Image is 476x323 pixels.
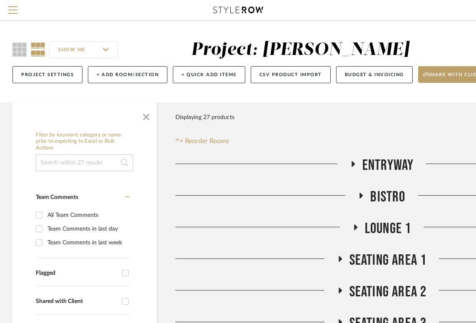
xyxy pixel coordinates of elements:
span: Reorder Rooms [185,136,229,146]
button: + Add Room/Section [88,66,167,83]
span: Bistro [370,188,405,206]
div: Shared with Client [36,298,118,305]
button: CSV Product Import [251,66,331,83]
div: Team Comments in last day [47,222,127,236]
button: + Quick Add Items [173,66,245,83]
button: Reorder Rooms [175,136,229,146]
button: Close [138,107,155,124]
div: Project: [PERSON_NAME] [191,41,409,59]
span: Seating area 2 [349,283,427,301]
input: Search within 27 results [36,154,133,171]
span: Entryway [362,157,414,174]
span: Team Comments [36,194,78,200]
span: Seating area 1 [349,251,427,269]
div: All Team Comments [47,209,127,222]
div: Displaying 27 products [175,109,234,126]
span: Lounge 1 [365,220,411,238]
h6: Filter by keyword, category or name prior to exporting to Excel or Bulk Actions [36,132,133,152]
div: Team Comments in last week [47,236,127,249]
button: Budget & Invoicing [336,66,413,83]
button: Project Settings [12,66,82,83]
div: Flagged [36,270,118,277]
